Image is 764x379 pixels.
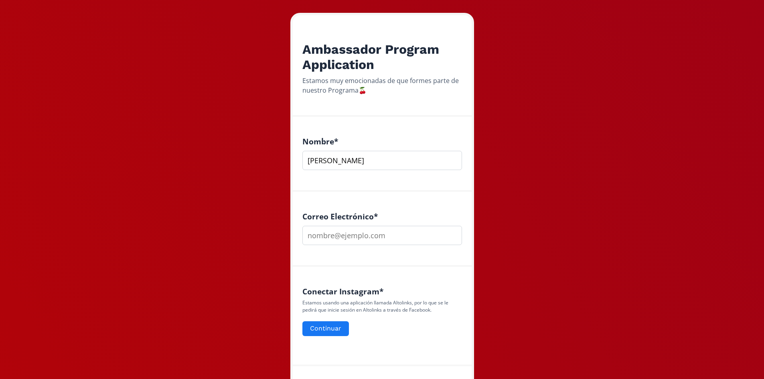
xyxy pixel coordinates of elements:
h2: Ambassador Program Application [302,42,462,73]
div: Estamos muy emocionadas de que formes parte de nuestro Programa🍒 [302,76,462,95]
input: Escribe aquí tu respuesta... [302,151,462,170]
button: Continuar [302,321,349,336]
input: nombre@ejemplo.com [302,226,462,245]
h4: Nombre * [302,137,462,146]
p: Estamos usando una aplicación llamada Altolinks, por lo que se le pedirá que inicie sesión en Alt... [302,299,462,314]
h4: Correo Electrónico * [302,212,462,221]
h4: Conectar Instagram * [302,287,462,296]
